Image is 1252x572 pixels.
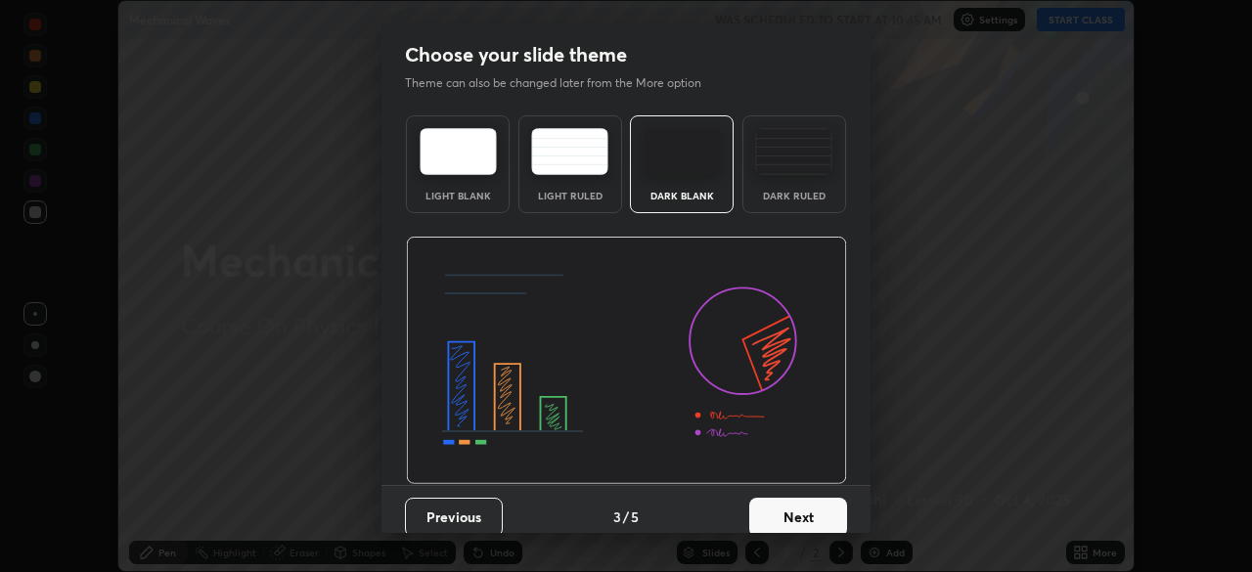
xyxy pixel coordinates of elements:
h2: Choose your slide theme [405,42,627,67]
div: Dark Ruled [755,191,833,200]
button: Next [749,498,847,537]
div: Light Ruled [531,191,609,200]
div: Light Blank [419,191,497,200]
img: darkTheme.f0cc69e5.svg [644,128,721,175]
p: Theme can also be changed later from the More option [405,74,722,92]
img: lightTheme.e5ed3b09.svg [420,128,497,175]
img: lightRuledTheme.5fabf969.svg [531,128,608,175]
h4: 3 [613,506,621,527]
h4: / [623,506,629,527]
h4: 5 [631,506,639,527]
div: Dark Blank [643,191,721,200]
button: Previous [405,498,503,537]
img: darkThemeBanner.d06ce4a2.svg [406,237,847,485]
img: darkRuledTheme.de295e13.svg [755,128,832,175]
